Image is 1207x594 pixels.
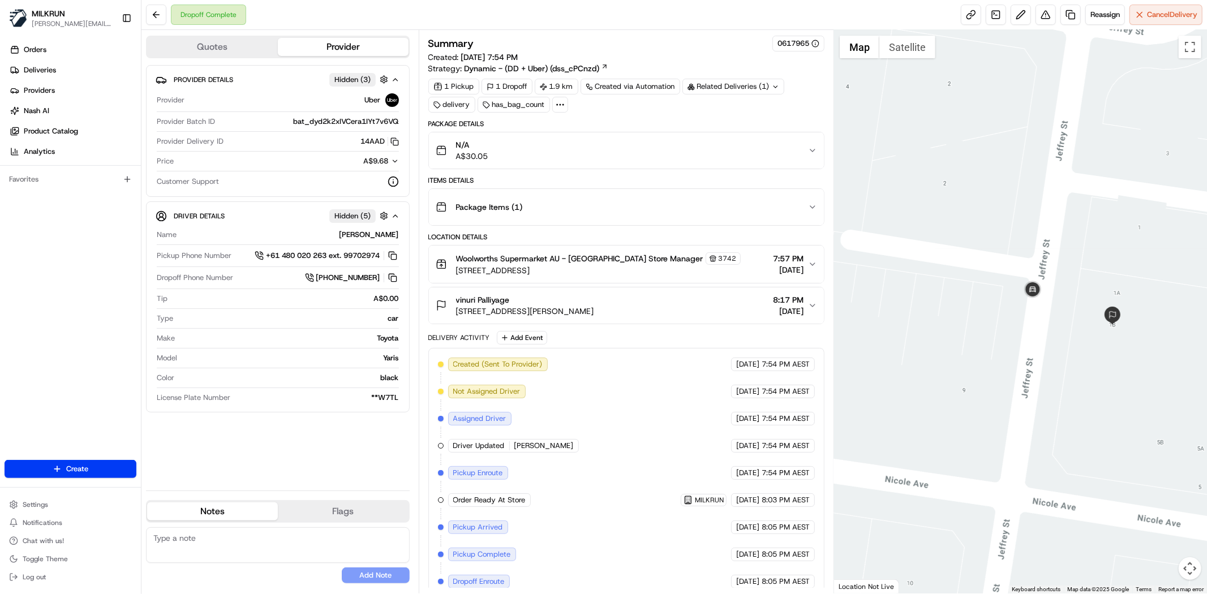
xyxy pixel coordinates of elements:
[23,500,48,509] span: Settings
[157,373,174,383] span: Color
[1090,10,1120,20] span: Reassign
[385,93,399,107] img: uber-new-logo.jpeg
[32,8,65,19] button: MILKRUN
[174,75,233,84] span: Provider Details
[181,230,399,240] div: [PERSON_NAME]
[456,265,741,276] span: [STREET_ADDRESS]
[23,536,64,545] span: Chat with us!
[5,569,136,585] button: Log out
[736,549,759,559] span: [DATE]
[147,502,278,520] button: Notes
[535,79,578,94] div: 1.9 km
[5,61,141,79] a: Deliveries
[453,495,526,505] span: Order Ready At Store
[497,331,547,345] button: Add Event
[695,496,724,505] span: MILKRUN
[478,97,550,113] div: has_bag_count
[5,170,136,188] div: Favorites
[428,97,475,113] div: delivery
[456,139,488,150] span: N/A
[453,549,511,559] span: Pickup Complete
[156,70,400,89] button: Provider DetailsHidden (3)
[179,333,399,343] div: Toyota
[157,177,219,187] span: Customer Support
[453,522,503,532] span: Pickup Arrived
[773,264,804,276] span: [DATE]
[23,554,68,563] span: Toggle Theme
[456,294,510,305] span: vinuri Palliyage
[736,468,759,478] span: [DATE]
[23,573,46,582] span: Log out
[305,272,399,284] a: [PHONE_NUMBER]
[837,579,874,593] a: Open this area in Google Maps (opens a new window)
[773,305,804,317] span: [DATE]
[24,126,78,136] span: Product Catalog
[172,294,399,304] div: A$0.00
[428,176,824,185] div: Items Details
[429,189,824,225] button: Package Items (1)
[5,533,136,549] button: Chat with us!
[157,273,233,283] span: Dropoff Phone Number
[182,353,399,363] div: Yaris
[514,441,574,451] span: [PERSON_NAME]
[682,79,784,94] div: Related Deliveries (1)
[5,41,141,59] a: Orders
[5,460,136,478] button: Create
[5,102,141,120] a: Nash AI
[456,305,594,317] span: [STREET_ADDRESS][PERSON_NAME]
[299,156,399,166] button: A$9.68
[178,313,399,324] div: car
[278,502,409,520] button: Flags
[157,294,167,304] span: Tip
[1158,586,1204,592] a: Report a map error
[174,212,225,221] span: Driver Details
[456,253,703,264] span: Woolworths Supermarket AU - [GEOGRAPHIC_DATA] Store Manager
[147,38,278,56] button: Quotes
[157,230,177,240] span: Name
[5,143,141,161] a: Analytics
[453,414,506,424] span: Assigned Driver
[157,95,184,105] span: Provider
[736,414,759,424] span: [DATE]
[428,38,474,49] h3: Summary
[453,468,503,478] span: Pickup Enroute
[778,38,819,49] button: 0617965
[840,36,879,58] button: Show street map
[329,209,391,223] button: Hidden (5)
[429,287,824,324] button: vinuri Palliyage[STREET_ADDRESS][PERSON_NAME]8:17 PM[DATE]
[762,495,810,505] span: 8:03 PM AEST
[581,79,680,94] div: Created via Automation
[762,359,810,369] span: 7:54 PM AEST
[1179,557,1201,580] button: Map camera controls
[1067,586,1129,592] span: Map data ©2025 Google
[156,206,400,225] button: Driver DetailsHidden (5)
[453,359,543,369] span: Created (Sent To Provider)
[762,522,810,532] span: 8:05 PM AEST
[762,576,810,587] span: 8:05 PM AEST
[762,549,810,559] span: 8:05 PM AEST
[453,576,505,587] span: Dropoff Enroute
[157,117,215,127] span: Provider Batch ID
[157,393,230,403] span: License Plate Number
[482,79,532,94] div: 1 Dropoff
[456,201,523,213] span: Package Items ( 1 )
[32,19,113,28] button: [PERSON_NAME][EMAIL_ADDRESS][DOMAIN_NAME]
[157,313,173,324] span: Type
[5,515,136,531] button: Notifications
[157,156,174,166] span: Price
[1129,5,1202,25] button: CancelDelivery
[294,117,399,127] span: bat_dyd2k2xIVCera1IYt7v6VQ
[255,249,399,262] a: +61 480 020 263 ext. 99702974
[762,414,810,424] span: 7:54 PM AEST
[365,95,381,105] span: Uber
[157,251,231,261] span: Pickup Phone Number
[719,254,737,263] span: 3742
[428,233,824,242] div: Location Details
[1147,10,1197,20] span: Cancel Delivery
[5,81,141,100] a: Providers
